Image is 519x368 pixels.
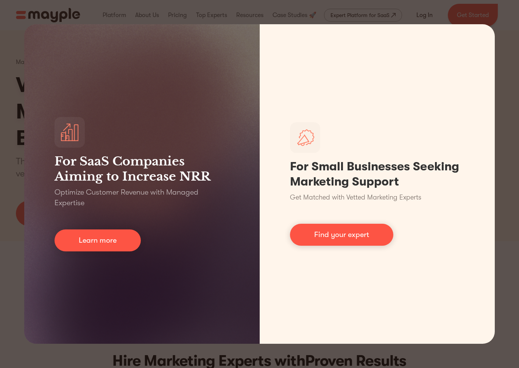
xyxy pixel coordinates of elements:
h1: For Small Businesses Seeking Marketing Support [290,159,465,189]
a: Learn more [55,229,141,251]
h3: For SaaS Companies Aiming to Increase NRR [55,154,229,184]
p: Optimize Customer Revenue with Managed Expertise [55,187,229,208]
a: Find your expert [290,224,393,246]
p: Get Matched with Vetted Marketing Experts [290,192,421,203]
